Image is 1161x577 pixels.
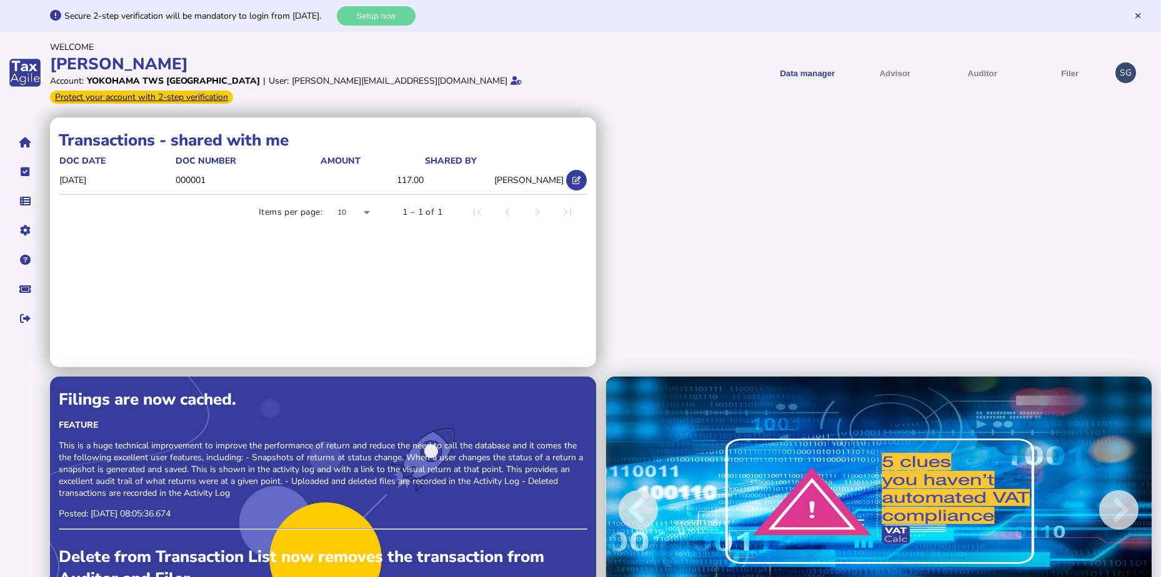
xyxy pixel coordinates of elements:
div: | [263,75,266,87]
div: Filings are now cached. [59,388,587,410]
button: Manage settings [12,217,38,244]
td: 117.00 [320,167,424,193]
div: Amount [321,155,424,167]
button: Shows a dropdown of Data manager options [768,57,847,88]
div: shared by [425,155,564,167]
button: Home [12,129,38,155]
button: Auditor [943,57,1022,88]
button: Help pages [12,247,38,273]
button: Open shared transaction [566,170,587,190]
i: Data manager [20,201,31,202]
div: Profile settings [1115,62,1136,83]
td: [PERSON_NAME] [424,167,564,193]
div: Account: [50,75,84,87]
div: From Oct 1, 2025, 2-step verification will be required to login. Set it up now... [50,91,233,104]
button: Data manager [12,188,38,214]
div: doc date [59,155,174,167]
button: Hide message [1134,11,1142,20]
div: Welcome [50,41,577,53]
p: Posted: [DATE] 08:05:36.674 [59,508,587,520]
p: This is a huge technical improvement to improve the performance of return and reduce the need to ... [59,440,587,499]
button: Tasks [12,159,38,185]
i: Email verified [511,76,522,85]
div: shared by [425,155,477,167]
div: Items per page: [259,206,322,219]
button: Setup now [337,6,416,26]
button: Raise a support ticket [12,276,38,302]
div: doc date [59,155,106,167]
div: doc number [176,155,319,167]
div: [PERSON_NAME] [50,53,577,75]
div: Amount [321,155,361,167]
menu: navigate products [583,57,1110,88]
h1: Transactions - shared with me [59,129,587,151]
button: Shows a dropdown of VAT Advisor options [855,57,934,88]
div: 1 – 1 of 1 [402,206,442,219]
div: Yokohama TWS [GEOGRAPHIC_DATA] [87,75,260,87]
div: doc number [176,155,236,167]
div: Secure 2-step verification will be mandatory to login from [DATE]. [64,10,334,22]
div: User: [269,75,289,87]
div: Feature [59,419,587,431]
td: 000001 [175,167,320,193]
div: [PERSON_NAME][EMAIL_ADDRESS][DOMAIN_NAME] [292,75,507,87]
button: Sign out [12,305,38,332]
button: Filer [1030,57,1109,88]
td: [DATE] [59,167,175,193]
